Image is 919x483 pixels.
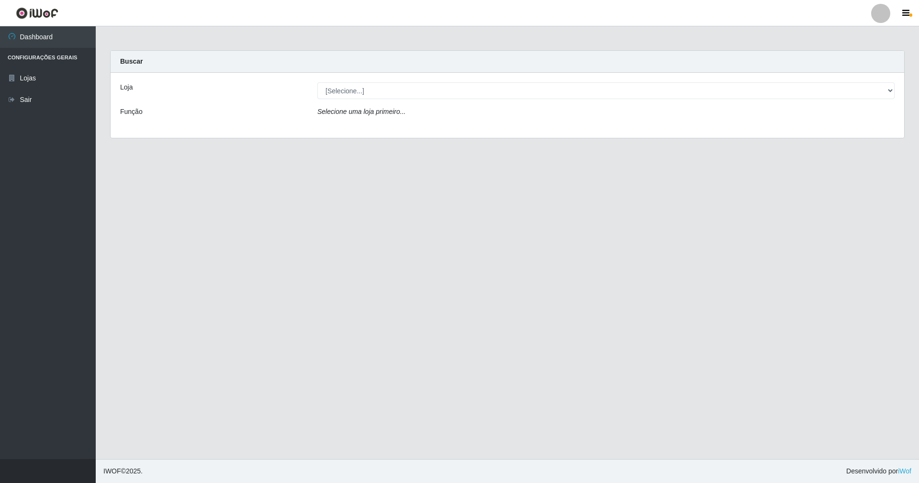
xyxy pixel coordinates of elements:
span: IWOF [103,467,121,475]
label: Loja [120,82,133,92]
i: Selecione uma loja primeiro... [317,108,405,115]
label: Função [120,107,143,117]
img: CoreUI Logo [16,7,58,19]
span: Desenvolvido por [846,466,911,476]
strong: Buscar [120,57,143,65]
a: iWof [898,467,911,475]
span: © 2025 . [103,466,143,476]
